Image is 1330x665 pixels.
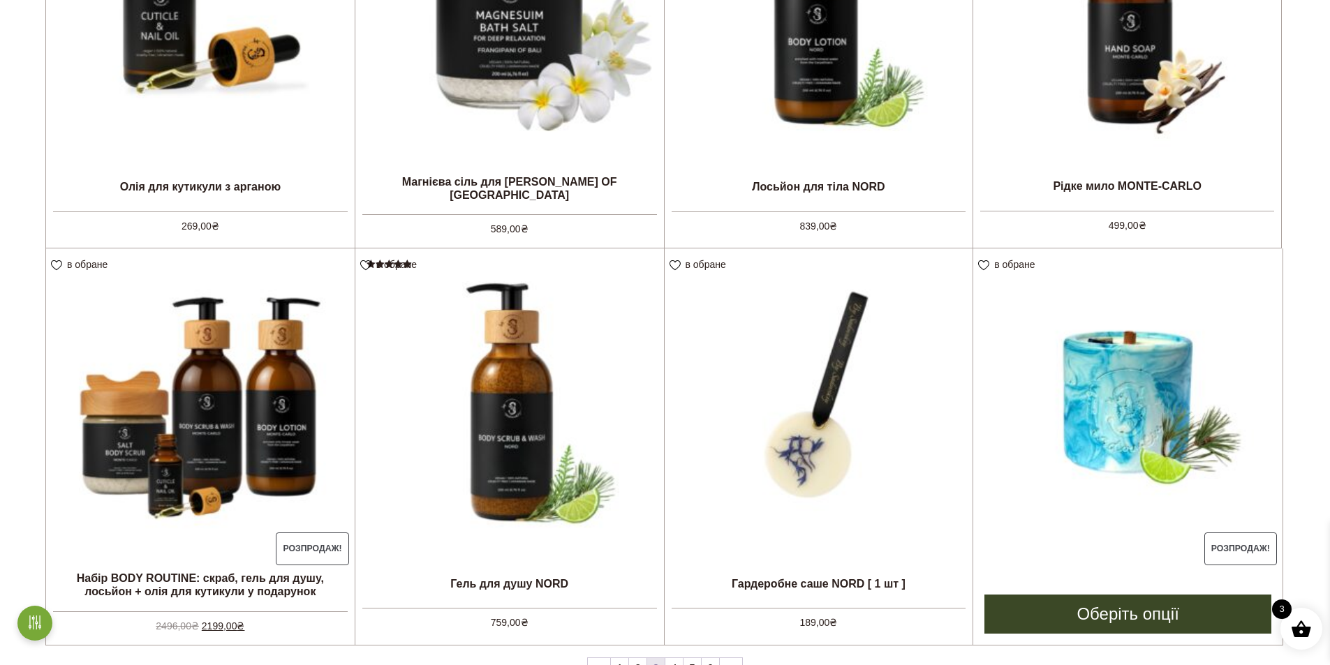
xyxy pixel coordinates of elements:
[360,259,422,270] a: в обране
[665,566,973,601] h2: Гардеробне саше NORD [ 1 шт ]
[1139,220,1146,231] span: ₴
[51,259,112,270] a: в обране
[355,248,664,631] a: Гель для душу NORDОцінено в 5.00 з 5 759,00₴
[1272,599,1292,619] span: 3
[1109,220,1146,231] bdi: 499,00
[994,259,1035,270] span: в обране
[51,260,62,271] img: unfavourite.svg
[156,620,199,632] bdi: 2496,00
[521,223,529,234] span: ₴
[182,221,219,232] bdi: 269,00
[799,221,837,232] bdi: 839,00
[67,259,108,270] span: в обране
[376,259,417,270] span: в обране
[491,617,529,628] bdi: 759,00
[1204,532,1278,566] span: Розпродаж!
[355,170,664,207] h2: Магнієва сіль для [PERSON_NAME] OF [GEOGRAPHIC_DATA]
[973,169,1281,204] h2: Рідке мило MONTE-CARLO
[829,221,837,232] span: ₴
[670,259,731,270] a: в обране
[237,620,244,632] span: ₴
[665,248,973,631] a: Гардеробне саше NORD [ 1 шт ] 189,00₴
[829,617,837,628] span: ₴
[202,620,245,632] bdi: 2199,00
[670,260,681,271] img: unfavourite.svg
[686,259,726,270] span: в обране
[978,260,989,271] img: unfavourite.svg
[46,566,355,604] h2: Набір BODY ROUTINE: скраб, гель для душу, лосьйон + олія для кутикули у подарунок
[984,595,1271,634] a: Виберіть опції для " Соєва свіча NORD в трьох об'ємах"
[799,617,837,628] bdi: 189,00
[276,532,349,566] span: Розпродаж!
[191,620,199,632] span: ₴
[212,221,219,232] span: ₴
[46,170,355,204] h2: Олія для кутикули з арганою
[973,248,1283,567] a: Розпродаж!
[355,566,664,601] h2: Гель для душу NORD
[360,260,371,271] img: unfavourite.svg
[491,223,529,234] bdi: 589,00
[46,248,355,631] a: Розпродаж! Набір BODY ROUTINE: скраб, гель для душу, лосьйон + олія для кутикули у подарунок
[978,259,1040,270] a: в обране
[665,170,973,204] h2: Лосьйон для тіла NORD
[521,617,529,628] span: ₴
